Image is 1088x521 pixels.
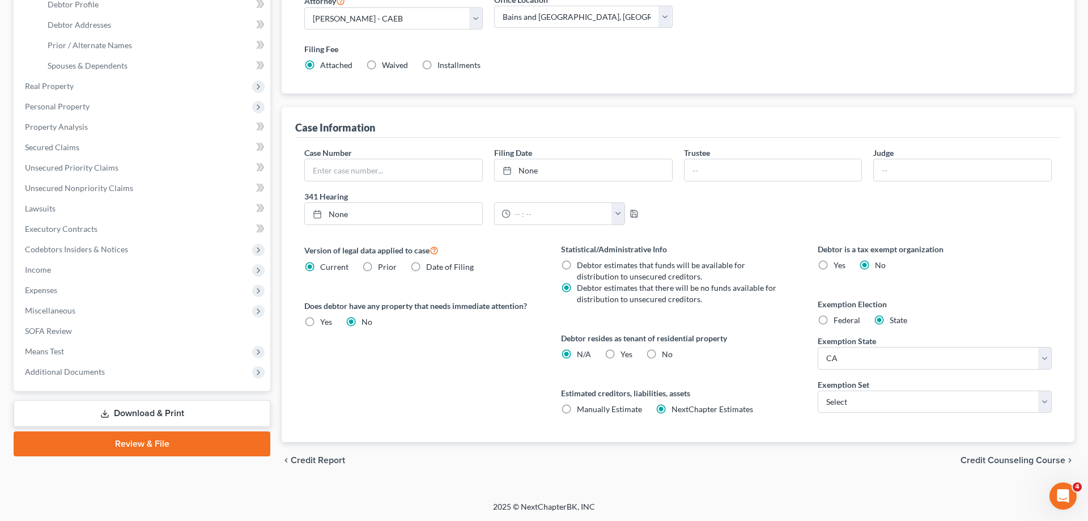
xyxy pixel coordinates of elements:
span: Executory Contracts [25,224,97,234]
label: Statistical/Administrative Info [561,243,795,255]
span: Yes [834,260,845,270]
span: Date of Filing [426,262,474,272]
label: Trustee [684,147,710,159]
span: SOFA Review [25,326,72,336]
i: chevron_right [1065,456,1074,465]
span: Prior [378,262,397,272]
span: No [875,260,886,270]
span: Spouses & Dependents [48,61,127,70]
span: Lawsuits [25,204,56,213]
span: Manually Estimate [577,404,642,414]
label: Debtor is a tax exempt organization [818,243,1052,255]
label: Version of legal data applied to case [304,243,538,257]
a: Download & Print [14,400,270,427]
label: Exemption Set [818,379,869,391]
span: Credit Report [291,456,345,465]
a: SOFA Review [16,321,270,341]
span: Property Analysis [25,122,88,132]
span: Secured Claims [25,142,79,152]
iframe: Intercom live chat [1049,482,1077,510]
a: Review & File [14,431,270,456]
a: Secured Claims [16,137,270,158]
a: Lawsuits [16,198,270,219]
input: -- [874,159,1051,181]
span: Installments [437,60,481,70]
span: Unsecured Nonpriority Claims [25,183,133,193]
span: Attached [320,60,352,70]
span: Prior / Alternate Names [48,40,132,50]
button: Credit Counseling Course chevron_right [960,456,1074,465]
span: Income [25,265,51,274]
span: State [890,315,907,325]
span: No [662,349,673,359]
label: Exemption State [818,335,876,347]
a: Property Analysis [16,117,270,137]
span: Federal [834,315,860,325]
a: Unsecured Priority Claims [16,158,270,178]
span: Debtor Addresses [48,20,111,29]
span: Expenses [25,285,57,295]
label: Case Number [304,147,352,159]
i: chevron_left [282,456,291,465]
label: Does debtor have any property that needs immediate attention? [304,300,538,312]
input: -- : -- [511,203,612,225]
label: Filing Fee [304,43,1052,55]
a: Spouses & Dependents [39,56,270,76]
span: No [362,317,372,327]
a: Executory Contracts [16,219,270,239]
button: chevron_left Credit Report [282,456,345,465]
span: Credit Counseling Course [960,456,1065,465]
label: Exemption Election [818,298,1052,310]
span: Waived [382,60,408,70]
span: Real Property [25,81,74,91]
a: None [495,159,672,181]
span: Codebtors Insiders & Notices [25,244,128,254]
input: Enter case number... [305,159,482,181]
span: NextChapter Estimates [671,404,753,414]
a: Unsecured Nonpriority Claims [16,178,270,198]
span: Yes [620,349,632,359]
span: Debtor estimates that funds will be available for distribution to unsecured creditors. [577,260,745,281]
span: Means Test [25,346,64,356]
div: Case Information [295,121,375,134]
span: Miscellaneous [25,306,75,315]
label: Filing Date [494,147,532,159]
label: 341 Hearing [299,190,678,202]
a: None [305,203,482,225]
span: Yes [320,317,332,327]
input: -- [685,159,862,181]
span: Personal Property [25,101,90,111]
label: Debtor resides as tenant of residential property [561,332,795,344]
span: Additional Documents [25,367,105,376]
span: N/A [577,349,591,359]
a: Debtor Addresses [39,15,270,35]
label: Judge [873,147,894,159]
span: Current [320,262,348,272]
span: Unsecured Priority Claims [25,163,118,172]
span: 4 [1073,482,1082,492]
span: Debtor estimates that there will be no funds available for distribution to unsecured creditors. [577,283,776,304]
a: Prior / Alternate Names [39,35,270,56]
label: Estimated creditors, liabilities, assets [561,387,795,399]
